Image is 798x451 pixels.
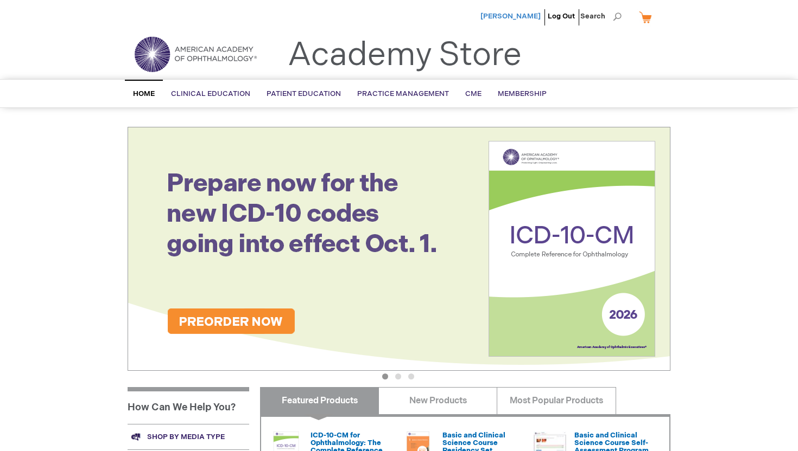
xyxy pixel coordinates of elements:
a: Log Out [548,12,575,21]
h1: How Can We Help You? [128,387,249,424]
button: 2 of 3 [395,373,401,379]
a: New Products [378,387,497,414]
span: Patient Education [267,89,341,98]
button: 3 of 3 [408,373,414,379]
a: Academy Store [288,36,522,75]
a: Featured Products [260,387,379,414]
span: Practice Management [357,89,449,98]
a: Most Popular Products [497,387,616,414]
span: Home [133,89,155,98]
span: CME [465,89,482,98]
button: 1 of 3 [382,373,388,379]
span: Membership [498,89,547,98]
span: Clinical Education [171,89,250,98]
a: Shop by media type [128,424,249,449]
a: [PERSON_NAME] [480,12,541,21]
span: Search [580,5,622,27]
